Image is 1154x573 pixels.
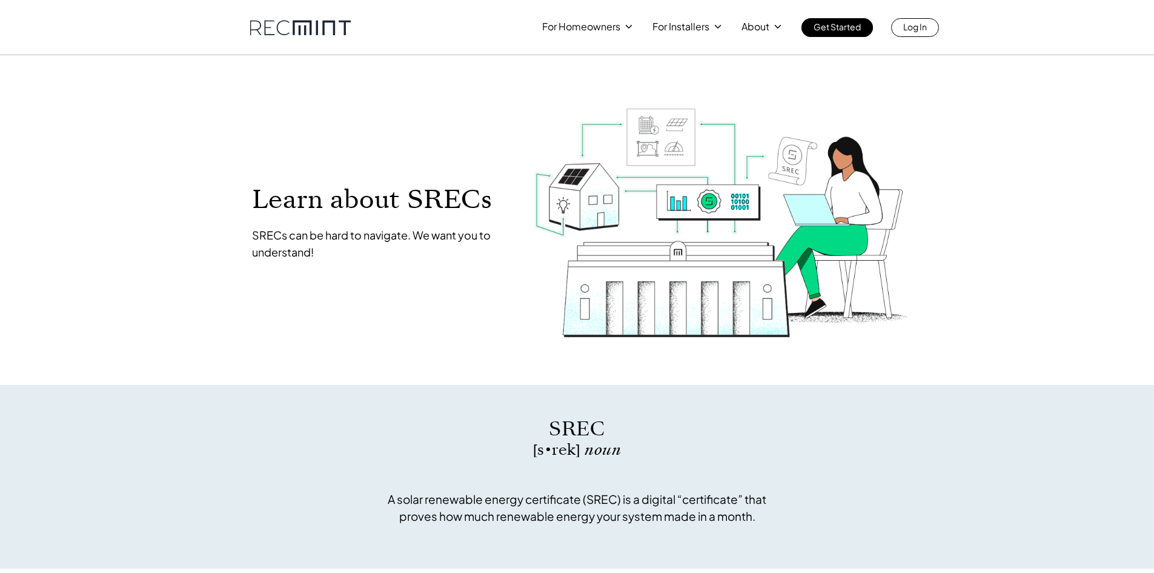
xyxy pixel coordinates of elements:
[801,18,873,37] a: Get Started
[252,227,510,261] p: SRECs can be hard to navigate. We want you to understand!
[380,491,774,524] p: A solar renewable energy certificate (SREC) is a digital “certificate” that proves how much renew...
[814,18,861,35] p: Get Started
[542,18,620,35] p: For Homeowners
[891,18,939,37] a: Log In
[380,415,774,443] p: SREC
[585,439,621,460] span: noun
[380,443,774,457] p: [s • rek]
[903,18,927,35] p: Log In
[741,18,769,35] p: About
[652,18,709,35] p: For Installers
[252,186,510,213] p: Learn about SRECs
